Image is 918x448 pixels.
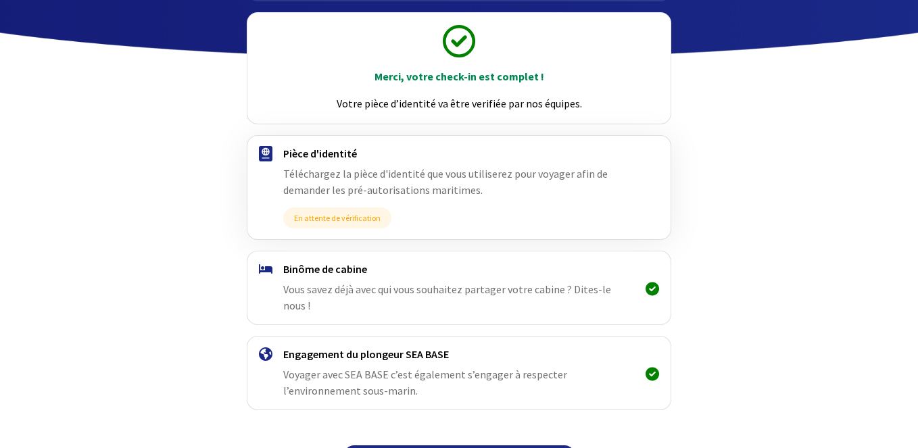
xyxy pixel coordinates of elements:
[259,347,272,361] img: engagement.svg
[283,147,634,160] h4: Pièce d'identité
[283,282,611,312] span: Vous savez déjà avec qui vous souhaitez partager votre cabine ? Dites-le nous !
[283,347,634,361] h4: Engagement du plongeur SEA BASE
[259,264,272,274] img: binome.svg
[283,207,391,228] span: En attente de vérification
[260,95,658,111] p: Votre pièce d’identité va être verifiée par nos équipes.
[283,167,608,197] span: Téléchargez la pièce d'identité que vous utiliserez pour voyager afin de demander les pré-autoris...
[283,368,567,397] span: Voyager avec SEA BASE c’est également s’engager à respecter l’environnement sous-marin.
[260,68,658,84] p: Merci, votre check-in est complet !
[283,262,634,276] h4: Binôme de cabine
[259,146,272,161] img: passport.svg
